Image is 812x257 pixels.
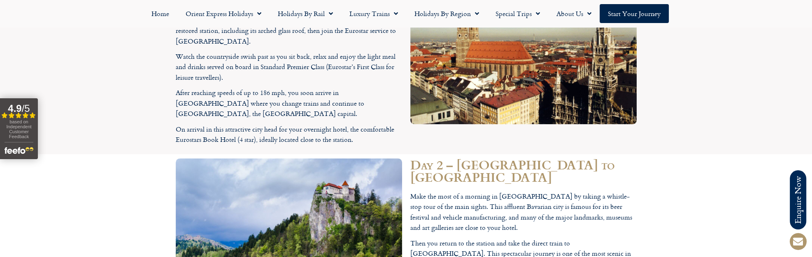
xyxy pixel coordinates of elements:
[410,191,637,233] p: Make the most of a morning in [GEOGRAPHIC_DATA] by taking a whistle-stop tour of the main sights....
[487,4,548,23] a: Special Trips
[177,4,270,23] a: Orient Express Holidays
[548,4,600,23] a: About Us
[4,4,808,23] nav: Menu
[176,124,402,145] p: On arrival in this attractive city head for your overnight hotel, the comfortable Eurostars Book ...
[143,4,177,23] a: Home
[176,51,402,83] p: Watch the countryside swish past as you sit back, relax and enjoy the light meal and drinks serve...
[600,4,669,23] a: Start your Journey
[410,158,637,183] h2: Day 2 – [GEOGRAPHIC_DATA] to [GEOGRAPHIC_DATA]
[176,88,402,119] p: After reaching speeds of up to 186 mph, you soon arrive in [GEOGRAPHIC_DATA] where you change tra...
[341,4,406,23] a: Luxury Trains
[406,4,487,23] a: Holidays by Region
[270,4,341,23] a: Holidays by Rail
